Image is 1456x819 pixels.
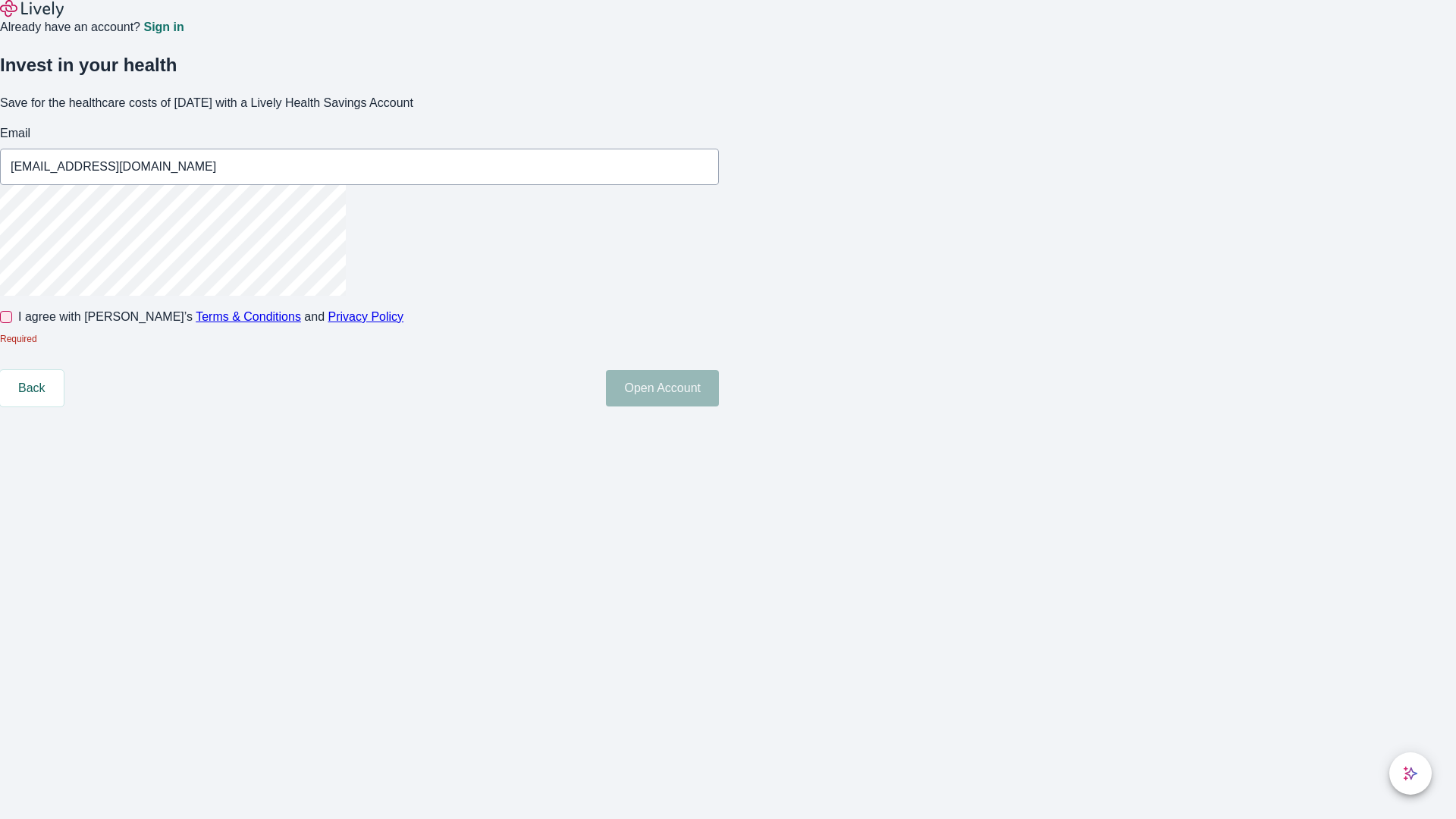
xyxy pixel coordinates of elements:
[328,310,404,323] a: Privacy Policy
[1389,752,1432,795] button: chat
[143,21,184,33] a: Sign in
[1403,766,1418,781] svg: Lively AI Assistant
[196,310,301,323] a: Terms & Conditions
[18,308,403,326] span: I agree with [PERSON_NAME]’s and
